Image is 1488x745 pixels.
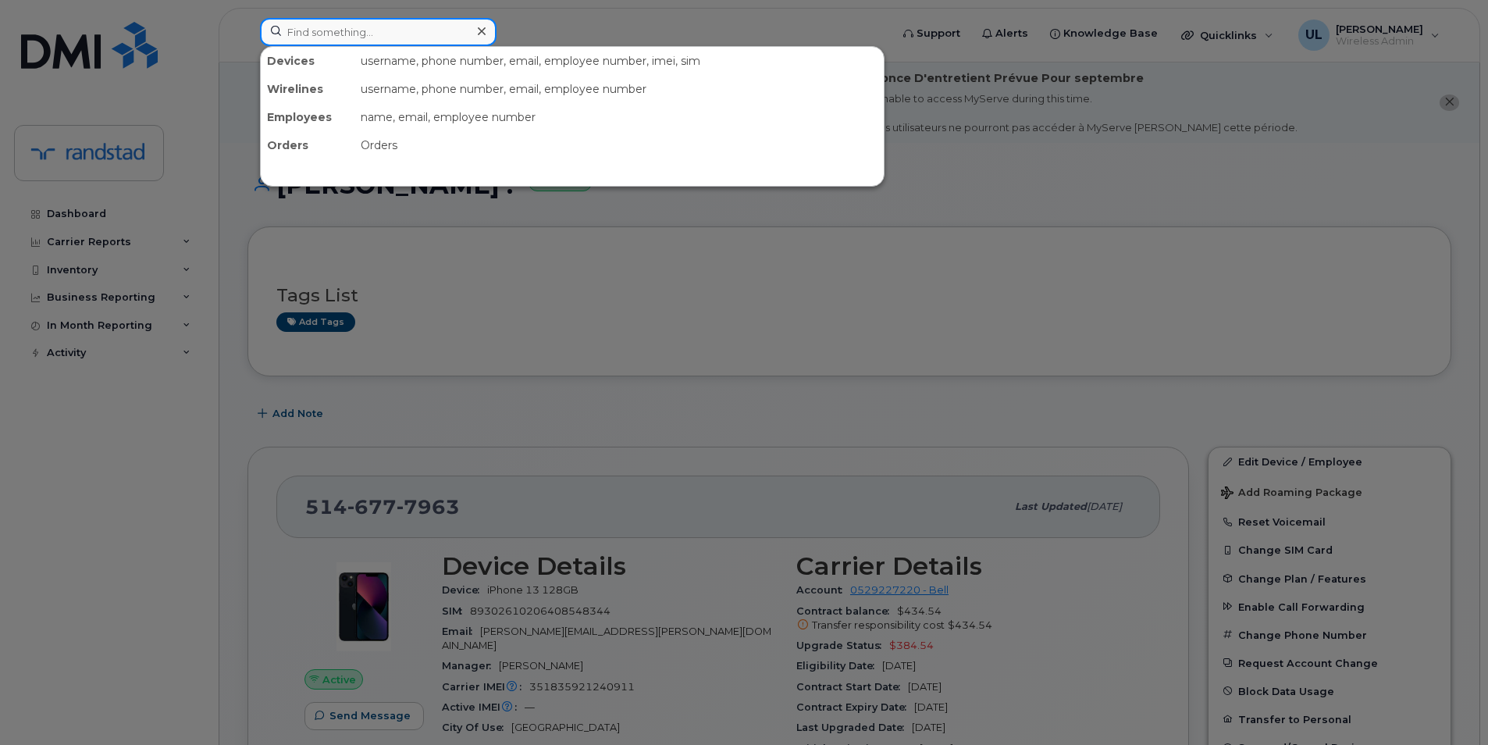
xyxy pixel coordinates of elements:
[354,103,884,131] div: name, email, employee number
[354,47,884,75] div: username, phone number, email, employee number, imei, sim
[261,47,354,75] div: Devices
[354,75,884,103] div: username, phone number, email, employee number
[354,131,884,159] div: Orders
[261,75,354,103] div: Wirelines
[261,131,354,159] div: Orders
[261,103,354,131] div: Employees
